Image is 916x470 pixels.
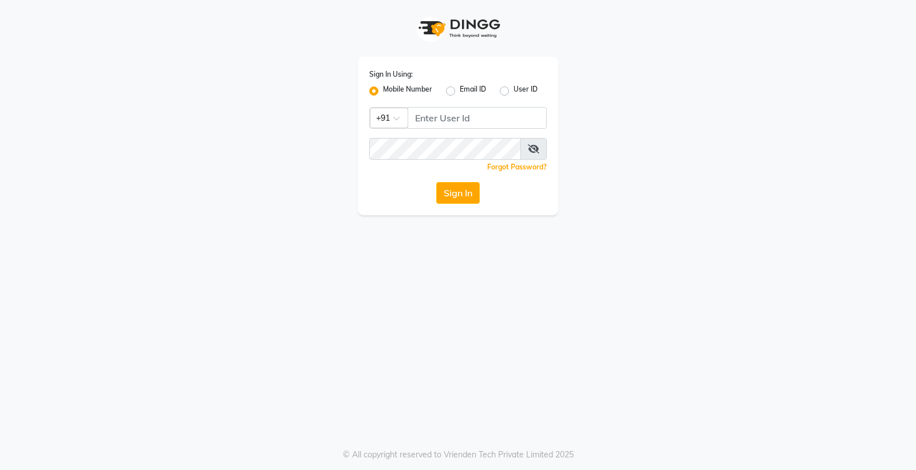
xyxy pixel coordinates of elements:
[369,138,521,160] input: Username
[436,182,480,204] button: Sign In
[487,163,547,171] a: Forgot Password?
[369,69,413,80] label: Sign In Using:
[514,84,538,98] label: User ID
[412,11,504,45] img: logo1.svg
[383,84,432,98] label: Mobile Number
[460,84,486,98] label: Email ID
[408,107,547,129] input: Username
